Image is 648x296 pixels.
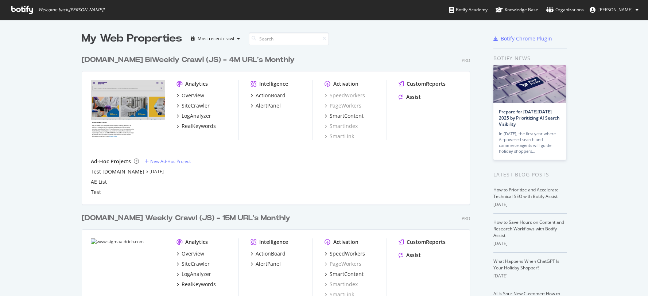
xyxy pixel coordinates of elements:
a: Assist [399,93,421,101]
a: SmartLink [325,133,354,140]
button: [PERSON_NAME] [584,4,644,16]
div: New Ad-Hoc Project [150,158,191,164]
span: Welcome back, [PERSON_NAME] ! [38,7,104,13]
a: Test [91,188,101,196]
div: RealKeywords [182,281,216,288]
div: AlertPanel [256,102,281,109]
div: [DOMAIN_NAME] Weekly Crawl (JS) - 15M URL's Monthly [82,213,290,223]
a: [DATE] [150,168,164,175]
a: LogAnalyzer [176,270,211,278]
div: Analytics [185,238,208,246]
div: Ad-Hoc Projects [91,158,131,165]
a: Test [DOMAIN_NAME] [91,168,144,175]
div: ActionBoard [256,92,286,99]
a: SiteCrawler [176,102,210,109]
div: Pro [462,215,470,222]
a: New Ad-Hoc Project [145,158,191,164]
div: CustomReports [407,238,446,246]
span: Andres Perea [598,7,633,13]
div: [DOMAIN_NAME] BiWeekly Crawl (JS) - 4M URL's Monthly [82,55,295,65]
div: [DATE] [493,273,567,279]
a: RealKeywords [176,122,216,130]
a: How to Save Hours on Content and Research Workflows with Botify Assist [493,219,564,238]
a: SmartContent [325,270,364,278]
a: ActionBoard [251,250,286,257]
div: LogAnalyzer [182,270,211,278]
a: PageWorkers [325,102,361,109]
a: How to Prioritize and Accelerate Technical SEO with Botify Assist [493,187,559,199]
div: In [DATE], the first year where AI-powered search and commerce agents will guide holiday shoppers… [499,131,561,154]
a: Overview [176,250,204,257]
div: Latest Blog Posts [493,171,567,179]
div: Organizations [546,6,584,13]
a: AE List [91,178,107,186]
a: SmartIndex [325,122,358,130]
a: Botify Chrome Plugin [493,35,552,42]
a: CustomReports [399,238,446,246]
a: SpeedWorkers [325,92,365,99]
div: Botify Chrome Plugin [501,35,552,42]
div: Assist [406,252,421,259]
div: Overview [182,250,204,257]
a: RealKeywords [176,281,216,288]
div: AlertPanel [256,260,281,268]
a: Overview [176,92,204,99]
a: AlertPanel [251,260,281,268]
a: [DOMAIN_NAME] BiWeekly Crawl (JS) - 4M URL's Monthly [82,55,298,65]
div: Intelligence [259,238,288,246]
div: SmartContent [330,270,364,278]
a: PageWorkers [325,260,361,268]
div: [DATE] [493,201,567,208]
div: Botify Academy [449,6,488,13]
a: SpeedWorkers [325,250,365,257]
div: LogAnalyzer [182,112,211,120]
div: Analytics [185,80,208,87]
a: Assist [399,252,421,259]
div: SiteCrawler [182,102,210,109]
div: My Web Properties [82,31,182,46]
a: SmartContent [325,112,364,120]
div: Activation [333,80,358,87]
div: SiteCrawler [182,260,210,268]
div: Assist [406,93,421,101]
a: ActionBoard [251,92,286,99]
input: Search [249,32,329,45]
div: ActionBoard [256,250,286,257]
a: LogAnalyzer [176,112,211,120]
div: [DATE] [493,240,567,247]
a: What Happens When ChatGPT Is Your Holiday Shopper? [493,258,559,271]
div: Pro [462,57,470,63]
img: merckmillipore.com [91,80,165,139]
a: [DOMAIN_NAME] Weekly Crawl (JS) - 15M URL's Monthly [82,213,293,223]
img: Prepare for Black Friday 2025 by Prioritizing AI Search Visibility [493,65,566,103]
div: Activation [333,238,358,246]
div: Knowledge Base [496,6,538,13]
div: SpeedWorkers [330,250,365,257]
div: Most recent crawl [198,36,234,41]
div: RealKeywords [182,122,216,130]
a: SiteCrawler [176,260,210,268]
div: Intelligence [259,80,288,87]
div: SmartContent [330,112,364,120]
a: Prepare for [DATE][DATE] 2025 by Prioritizing AI Search Visibility [499,109,560,127]
div: Botify news [493,54,567,62]
div: CustomReports [407,80,446,87]
button: Most recent crawl [188,33,243,44]
a: SmartIndex [325,281,358,288]
div: Overview [182,92,204,99]
a: AlertPanel [251,102,281,109]
a: CustomReports [399,80,446,87]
